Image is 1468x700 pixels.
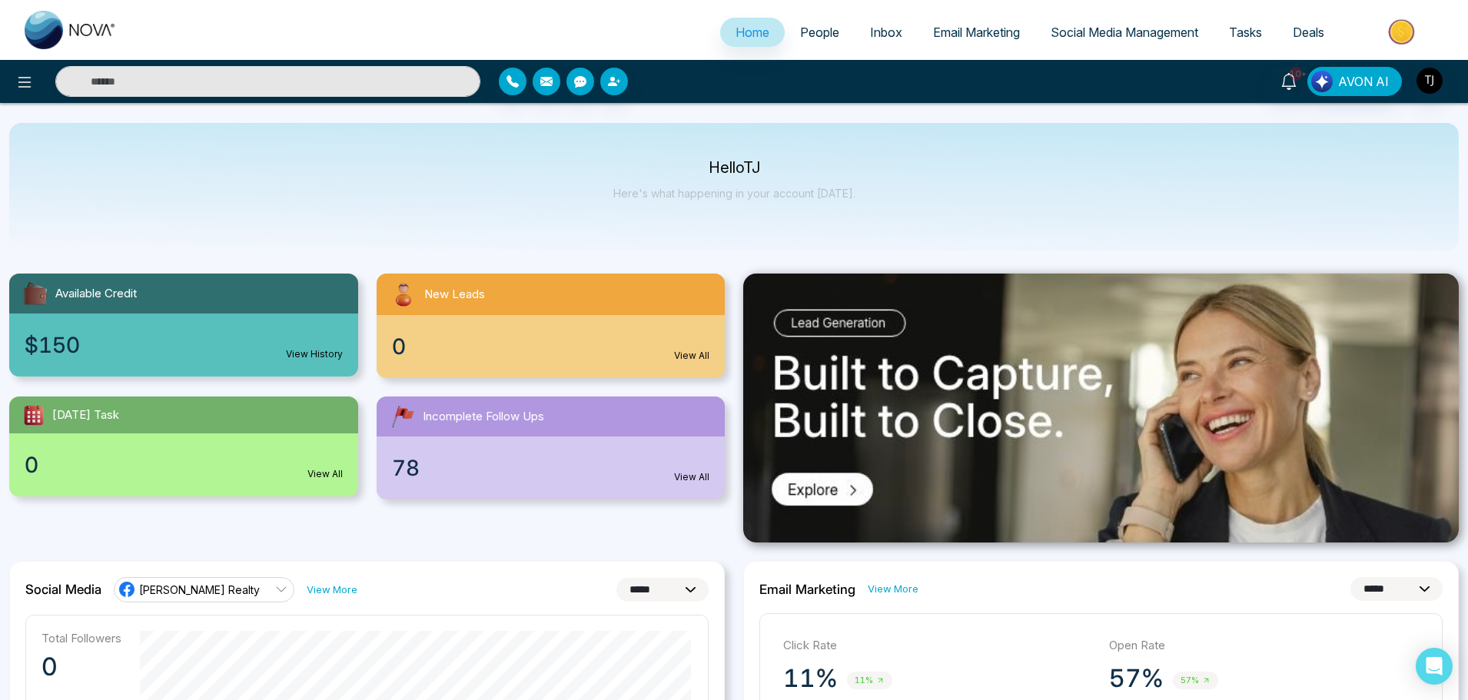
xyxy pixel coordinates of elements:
[139,582,260,597] span: [PERSON_NAME] Realty
[42,652,121,682] p: 0
[1293,25,1324,40] span: Deals
[1051,25,1198,40] span: Social Media Management
[674,470,709,484] a: View All
[367,274,735,378] a: New Leads0View All
[1347,15,1459,49] img: Market-place.gif
[1338,72,1389,91] span: AVON AI
[783,637,1094,655] p: Click Rate
[800,25,839,40] span: People
[25,329,80,361] span: $150
[25,449,38,481] span: 0
[1307,67,1402,96] button: AVON AI
[870,25,902,40] span: Inbox
[759,582,855,597] h2: Email Marketing
[736,25,769,40] span: Home
[1417,68,1443,94] img: User Avatar
[847,672,892,689] span: 11%
[423,408,544,426] span: Incomplete Follow Ups
[424,286,485,304] span: New Leads
[367,396,735,499] a: Incomplete Follow Ups78View All
[392,330,406,363] span: 0
[392,452,420,484] span: 78
[1109,637,1420,655] p: Open Rate
[1035,18,1214,47] a: Social Media Management
[22,403,46,427] img: todayTask.svg
[933,25,1020,40] span: Email Marketing
[1109,663,1164,694] p: 57%
[1229,25,1262,40] span: Tasks
[720,18,785,47] a: Home
[1416,648,1453,685] div: Open Intercom Messenger
[613,161,855,174] p: Hello TJ
[42,631,121,645] p: Total Followers
[785,18,855,47] a: People
[25,11,117,49] img: Nova CRM Logo
[55,285,137,303] span: Available Credit
[25,582,101,597] h2: Social Media
[1289,67,1303,81] span: 10+
[674,349,709,363] a: View All
[307,467,343,481] a: View All
[286,347,343,361] a: View History
[743,274,1459,542] img: .
[918,18,1035,47] a: Email Marketing
[1311,71,1333,92] img: Lead Flow
[389,280,418,309] img: newLeads.svg
[389,403,417,430] img: followUps.svg
[1214,18,1277,47] a: Tasks
[1173,672,1218,689] span: 57%
[783,663,838,694] p: 11%
[1277,18,1340,47] a: Deals
[855,18,918,47] a: Inbox
[52,406,119,424] span: [DATE] Task
[307,582,357,597] a: View More
[868,582,918,596] a: View More
[1270,67,1307,94] a: 10+
[613,187,855,200] p: Here's what happening in your account [DATE].
[22,280,49,307] img: availableCredit.svg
